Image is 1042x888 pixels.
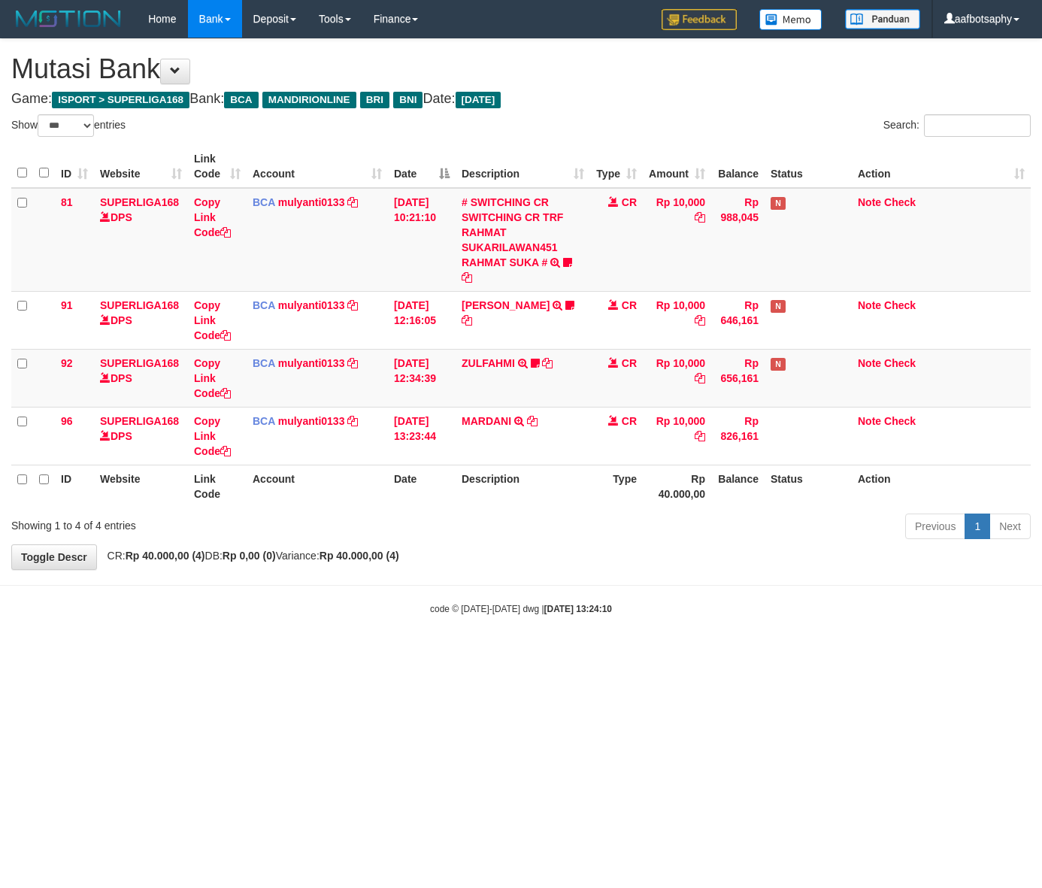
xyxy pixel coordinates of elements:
img: Feedback.jpg [662,9,737,30]
td: [DATE] 12:34:39 [388,349,456,407]
a: Copy Rp 10,000 to clipboard [695,430,705,442]
select: Showentries [38,114,94,137]
td: DPS [94,291,188,349]
span: 91 [61,299,73,311]
a: Copy ZULFAHMI to clipboard [542,357,553,369]
a: mulyanti0133 [278,357,345,369]
a: Copy mulyanti0133 to clipboard [347,357,358,369]
a: Copy mulyanti0133 to clipboard [347,415,358,427]
span: BRI [360,92,389,108]
th: Account [247,465,388,508]
a: Note [858,415,881,427]
a: Note [858,357,881,369]
a: Note [858,196,881,208]
a: Note [858,299,881,311]
span: CR [622,196,637,208]
span: Has Note [771,300,786,313]
a: ZULFAHMI [462,357,515,369]
th: Rp 40.000,00 [643,465,711,508]
td: DPS [94,407,188,465]
a: Toggle Descr [11,544,97,570]
td: Rp 10,000 [643,291,711,349]
input: Search: [924,114,1031,137]
td: Rp 646,161 [711,291,765,349]
a: Check [884,357,916,369]
strong: Rp 0,00 (0) [223,550,276,562]
span: [DATE] [456,92,501,108]
td: [DATE] 13:23:44 [388,407,456,465]
span: 81 [61,196,73,208]
img: panduan.png [845,9,920,29]
strong: [DATE] 13:24:10 [544,604,612,614]
a: SUPERLIGA168 [100,299,179,311]
th: Type: activate to sort column ascending [590,145,643,188]
td: Rp 656,161 [711,349,765,407]
th: Website: activate to sort column ascending [94,145,188,188]
span: ISPORT > SUPERLIGA168 [52,92,189,108]
span: BCA [253,196,275,208]
td: Rp 826,161 [711,407,765,465]
span: Has Note [771,358,786,371]
span: CR: DB: Variance: [100,550,399,562]
th: Balance [711,145,765,188]
th: ID [55,465,94,508]
span: BCA [253,415,275,427]
a: SUPERLIGA168 [100,196,179,208]
span: MANDIRIONLINE [262,92,356,108]
a: Copy # SWITCHING CR SWITCHING CR TRF RAHMAT SUKARILAWAN451 RAHMAT SUKA # to clipboard [462,271,472,283]
span: BCA [224,92,258,108]
strong: Rp 40.000,00 (4) [126,550,205,562]
td: Rp 10,000 [643,188,711,292]
th: Balance [711,465,765,508]
a: Copy Rp 10,000 to clipboard [695,314,705,326]
th: ID: activate to sort column ascending [55,145,94,188]
a: Copy Link Code [194,299,231,341]
a: # SWITCHING CR SWITCHING CR TRF RAHMAT SUKARILAWAN451 RAHMAT SUKA # [462,196,563,268]
th: Date [388,465,456,508]
img: MOTION_logo.png [11,8,126,30]
th: Account: activate to sort column ascending [247,145,388,188]
h4: Game: Bank: Date: [11,92,1031,107]
a: Next [989,514,1031,539]
a: Copy Link Code [194,415,231,457]
a: Check [884,415,916,427]
a: Copy Link Code [194,196,231,238]
span: Has Note [771,197,786,210]
th: Description: activate to sort column ascending [456,145,590,188]
span: BCA [253,299,275,311]
h1: Mutasi Bank [11,54,1031,84]
span: CR [622,357,637,369]
th: Amount: activate to sort column ascending [643,145,711,188]
a: SUPERLIGA168 [100,357,179,369]
th: Type [590,465,643,508]
th: Description [456,465,590,508]
a: mulyanti0133 [278,415,345,427]
a: Copy Rp 10,000 to clipboard [695,372,705,384]
span: 96 [61,415,73,427]
td: [DATE] 10:21:10 [388,188,456,292]
td: Rp 10,000 [643,349,711,407]
th: Action: activate to sort column ascending [852,145,1031,188]
span: BCA [253,357,275,369]
td: Rp 10,000 [643,407,711,465]
th: Link Code [188,465,247,508]
th: Date: activate to sort column descending [388,145,456,188]
td: DPS [94,188,188,292]
th: Link Code: activate to sort column ascending [188,145,247,188]
span: CR [622,299,637,311]
a: Previous [905,514,965,539]
a: Copy RIYO RAHMAN to clipboard [462,314,472,326]
a: 1 [965,514,990,539]
td: [DATE] 12:16:05 [388,291,456,349]
label: Search: [883,114,1031,137]
th: Status [765,145,852,188]
span: CR [622,415,637,427]
a: mulyanti0133 [278,299,345,311]
a: MARDANI [462,415,511,427]
a: Copy MARDANI to clipboard [527,415,538,427]
th: Status [765,465,852,508]
a: SUPERLIGA168 [100,415,179,427]
img: Button%20Memo.svg [759,9,822,30]
small: code © [DATE]-[DATE] dwg | [430,604,612,614]
div: Showing 1 to 4 of 4 entries [11,512,423,533]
